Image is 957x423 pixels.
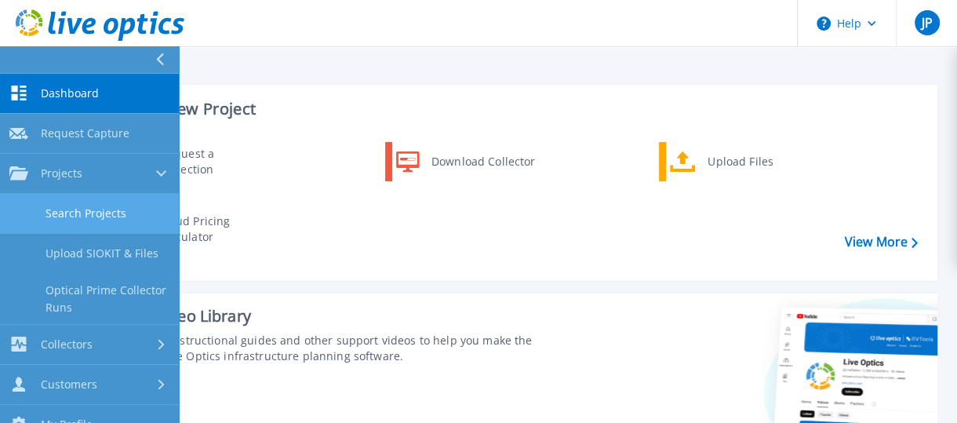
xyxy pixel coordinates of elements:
a: Cloud Pricing Calculator [111,210,271,249]
div: Upload Files [700,146,816,177]
span: Request Capture [41,126,129,140]
div: Request a Collection [153,146,267,177]
div: Support Video Library [92,306,539,326]
a: Upload Files [659,142,820,181]
div: Find tutorials, instructional guides and other support videos to help you make the most of your L... [92,333,539,364]
div: Cloud Pricing Calculator [151,213,267,245]
a: Request a Collection [111,142,271,181]
div: Download Collector [424,146,542,177]
span: Customers [41,377,97,392]
a: View More [845,235,918,250]
span: JP [921,16,932,29]
span: Collectors [41,337,93,352]
span: Projects [41,166,82,181]
h3: Start a New Project [111,100,917,118]
span: Dashboard [41,86,99,100]
a: Download Collector [385,142,546,181]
